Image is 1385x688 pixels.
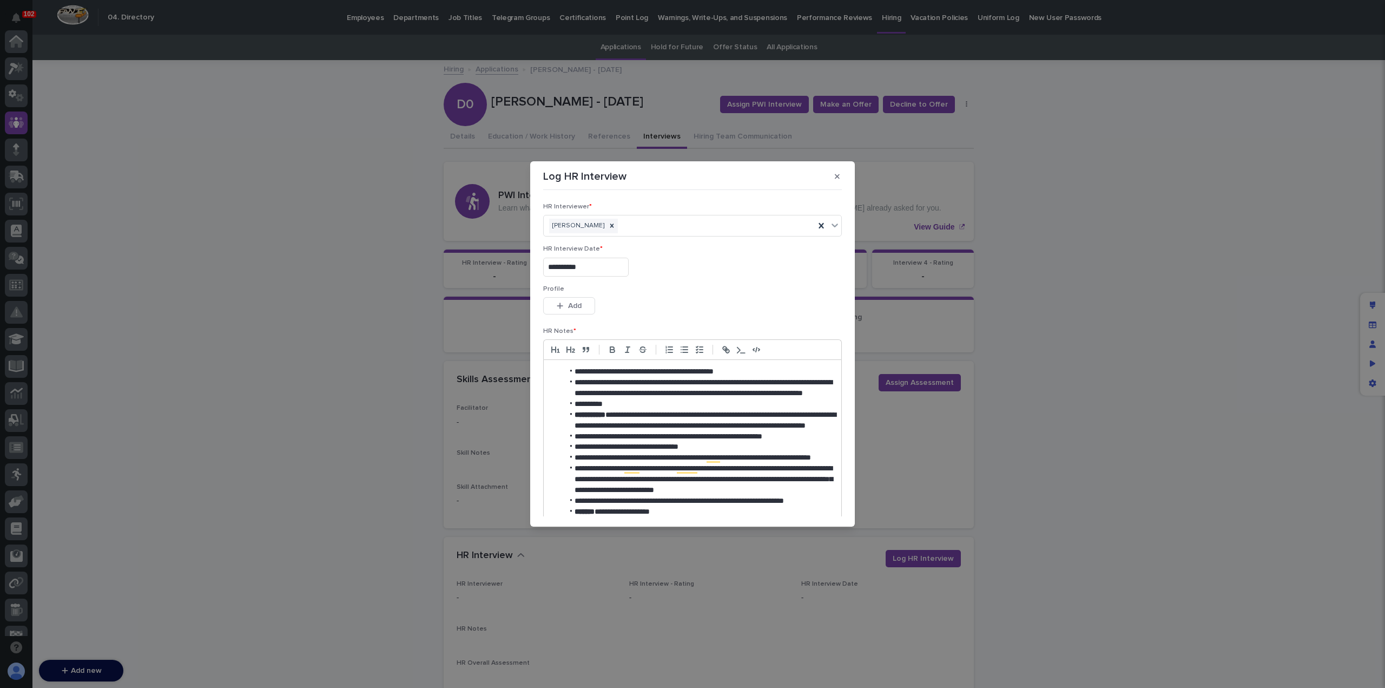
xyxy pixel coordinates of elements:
[543,297,595,314] button: Add
[543,170,626,183] p: Log HR Interview
[568,302,582,310] span: Add
[544,360,841,523] div: To enrich screen reader interactions, please activate Accessibility in Grammarly extension settings
[543,286,564,292] span: Profile
[543,204,592,210] span: HR Interviewer
[543,246,603,252] span: HR Interview Date
[543,328,576,335] span: HR Notes
[549,219,606,233] div: [PERSON_NAME]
